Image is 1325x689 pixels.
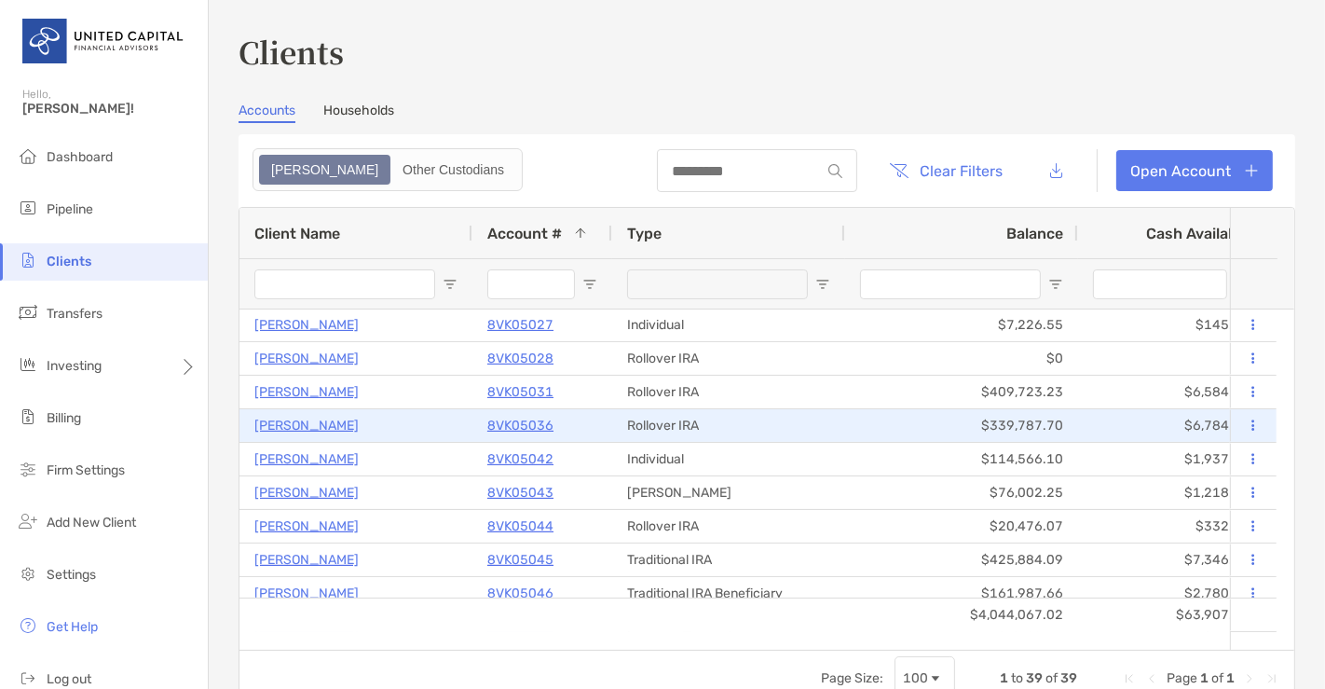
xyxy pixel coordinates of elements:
img: pipeline icon [17,197,39,219]
div: Individual [612,443,845,475]
p: [PERSON_NAME] [254,380,359,404]
span: Page [1167,670,1197,686]
input: Client Name Filter Input [254,269,435,299]
div: $339,787.70 [845,409,1078,442]
img: input icon [828,164,842,178]
span: Billing [47,410,81,426]
a: 8VK05027 [487,313,553,337]
a: [PERSON_NAME] [254,414,359,437]
span: Dashboard [47,149,113,165]
p: [PERSON_NAME] [254,582,359,605]
div: $0 [1078,342,1264,375]
div: $20,476.07 [845,510,1078,543]
span: to [1011,670,1023,686]
div: Traditional IRA Beneficiary [612,577,845,610]
a: Accounts [239,103,295,123]
div: Rollover IRA [612,342,845,375]
div: $145.61 [1078,309,1264,341]
span: Client Name [254,225,340,242]
span: Investing [47,358,102,374]
a: 8VK05046 [487,582,553,605]
a: 8VK05044 [487,515,553,538]
button: Open Filter Menu [815,277,830,292]
div: Page Size: [821,670,883,686]
div: $1,218.78 [1078,476,1264,509]
a: [PERSON_NAME] [254,548,359,572]
p: 8VK05036 [487,414,553,437]
img: dashboard icon [17,145,39,167]
div: $332.20 [1078,510,1264,543]
div: $2,780.15 [1078,577,1264,610]
a: 8VK05031 [487,380,553,404]
div: Zoe [261,157,389,183]
a: [PERSON_NAME] [254,481,359,504]
a: Households [323,103,394,123]
img: logout icon [17,667,39,689]
span: Add New Client [47,515,136,531]
p: 8VK05042 [487,448,553,471]
div: Individual [612,309,845,341]
span: 1 [1226,670,1235,686]
span: Get Help [47,619,98,635]
span: Pipeline [47,201,93,217]
div: $6,584.29 [1078,376,1264,408]
span: Type [627,225,662,242]
div: Rollover IRA [612,510,845,543]
input: Account # Filter Input [487,269,575,299]
a: [PERSON_NAME] [254,347,359,370]
div: $76,002.25 [845,476,1078,509]
input: Balance Filter Input [860,269,1041,299]
span: Firm Settings [47,462,125,478]
div: $425,884.09 [845,544,1078,576]
div: Rollover IRA [612,376,845,408]
img: billing icon [17,406,39,428]
span: 39 [1060,670,1077,686]
a: 8VK05043 [487,481,553,504]
div: $6,784.07 [1078,409,1264,442]
a: [PERSON_NAME] [254,313,359,337]
span: Transfers [47,306,102,322]
span: Settings [47,567,96,583]
span: Account # [487,225,562,242]
img: firm-settings icon [17,458,39,480]
button: Open Filter Menu [443,277,458,292]
a: 8VK05028 [487,347,553,370]
a: Open Account [1116,150,1273,191]
div: Last Page [1264,671,1279,686]
div: Other Custodians [392,157,514,183]
span: of [1045,670,1058,686]
span: of [1211,670,1223,686]
div: $4,044,067.02 [845,599,1078,631]
img: United Capital Logo [22,7,185,75]
div: $161,987.66 [845,577,1078,610]
div: $114,566.10 [845,443,1078,475]
span: 39 [1026,670,1043,686]
div: segmented control [253,148,523,191]
a: 8VK05045 [487,548,553,572]
img: add_new_client icon [17,510,39,532]
div: First Page [1122,671,1137,686]
span: Clients [47,254,91,269]
div: Rollover IRA [612,409,845,442]
div: $63,907.39 [1078,599,1264,631]
div: Traditional IRA [612,544,845,576]
h3: Clients [239,30,1295,73]
div: 100 [903,670,928,686]
button: Clear Filters [876,150,1018,191]
a: [PERSON_NAME] [254,448,359,471]
input: Cash Available Filter Input [1093,269,1227,299]
p: [PERSON_NAME] [254,515,359,538]
div: $7,346.13 [1078,544,1264,576]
